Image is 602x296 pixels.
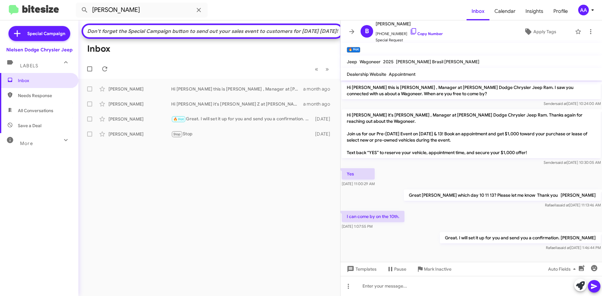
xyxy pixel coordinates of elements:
[108,131,171,137] div: [PERSON_NAME]
[376,20,443,28] span: [PERSON_NAME]
[322,63,333,75] button: Next
[20,141,33,146] span: More
[6,47,72,53] div: Nielsen Dodge Chrysler Jeep
[548,263,578,275] span: Auto Fields
[347,47,360,53] small: 🔥 Hot
[396,59,479,65] span: [PERSON_NAME] Brasil [PERSON_NAME]
[508,26,572,37] button: Apply Tags
[424,263,451,275] span: Mark Inactive
[559,245,570,250] span: said at
[342,224,372,229] span: [DATE] 1:07:55 PM
[312,131,335,137] div: [DATE]
[108,116,171,122] div: [PERSON_NAME]
[533,26,556,37] span: Apply Tags
[312,116,335,122] div: [DATE]
[410,31,443,36] a: Copy Number
[325,65,329,73] span: »
[303,86,335,92] div: a month ago
[545,203,601,207] span: Rafaella [DATE] 11:13:46 AM
[556,101,567,106] span: said at
[346,263,377,275] span: Templates
[108,86,171,92] div: [PERSON_NAME]
[573,5,595,15] button: AA
[303,101,335,107] div: a month ago
[347,71,386,77] span: Dealership Website
[342,82,601,99] p: Hi [PERSON_NAME] this is [PERSON_NAME] , Manager at [PERSON_NAME] Dodge Chrysler Jeep Ram. I saw ...
[548,2,573,20] a: Profile
[411,263,457,275] button: Mark Inactive
[342,168,375,179] p: Yes
[86,28,339,34] div: Don't forget the Special Campaign button to send out your sales event to customers for [DATE] [DA...
[544,160,601,165] span: Sender [DATE] 10:30:05 AM
[342,211,404,222] p: I can come by on the 10th.
[543,263,583,275] button: Auto Fields
[365,26,369,36] span: B
[171,131,312,138] div: Stop
[578,5,589,15] div: AA
[376,37,443,43] span: Special Request
[171,86,303,92] div: Hi [PERSON_NAME] this is [PERSON_NAME] , Manager at [PERSON_NAME] Dodge Chrysler Jeep Ram. Thanks...
[440,232,601,243] p: Great. I will set it up for you and send you a confirmation. [PERSON_NAME]
[382,263,411,275] button: Pause
[467,2,489,20] a: Inbox
[27,30,65,37] span: Special Campaign
[556,160,567,165] span: said at
[546,245,601,250] span: Rafaella [DATE] 1:46:44 PM
[311,63,322,75] button: Previous
[383,59,393,65] span: 2025
[520,2,548,20] a: Insights
[173,132,181,136] span: Stop
[20,63,38,69] span: Labels
[311,63,333,75] nav: Page navigation example
[87,44,110,54] h1: Inbox
[389,71,415,77] span: Appointment
[173,117,184,121] span: 🔥 Hot
[489,2,520,20] a: Calendar
[171,101,303,107] div: Hi [PERSON_NAME] it's [PERSON_NAME] Z at [PERSON_NAME] Dodge Chrysler Jeep Ram. Thanks again for ...
[108,101,171,107] div: [PERSON_NAME]
[8,26,70,41] a: Special Campaign
[544,101,601,106] span: Sender [DATE] 10:24:00 AM
[360,59,381,65] span: Wagoneer
[18,77,71,84] span: Inbox
[404,190,601,201] p: Great [PERSON_NAME] which day 10 11 13? Please let me know Thank you [PERSON_NAME]
[558,203,569,207] span: said at
[342,181,375,186] span: [DATE] 11:00:29 AM
[76,3,208,18] input: Search
[18,92,71,99] span: Needs Response
[347,59,357,65] span: Jeep
[342,109,601,158] p: Hi [PERSON_NAME] it's [PERSON_NAME] , Manager at [PERSON_NAME] Dodge Chrysler Jeep Ram. Thanks ag...
[376,28,443,37] span: [PHONE_NUMBER]
[18,107,53,114] span: All Conversations
[18,122,41,129] span: Save a Deal
[171,116,312,123] div: Great. I will set it up for you and send you a confirmation. [PERSON_NAME]
[315,65,318,73] span: «
[341,263,382,275] button: Templates
[394,263,406,275] span: Pause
